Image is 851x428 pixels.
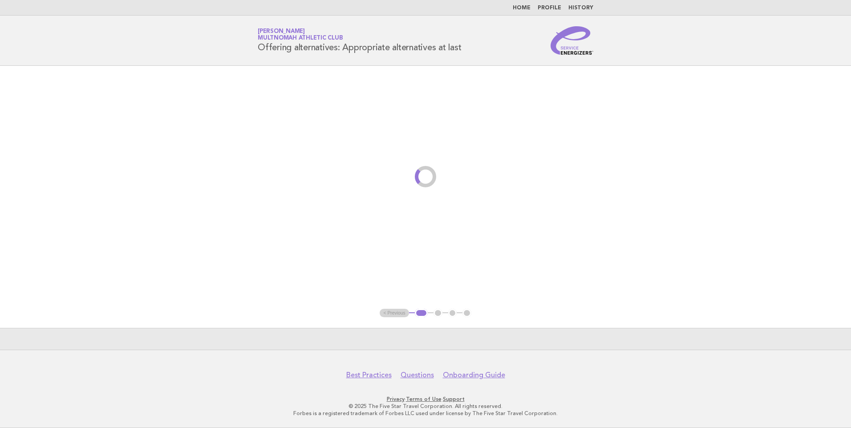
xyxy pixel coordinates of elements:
[153,403,698,410] p: © 2025 The Five Star Travel Corporation. All rights reserved.
[538,5,561,11] a: Profile
[258,28,343,41] a: [PERSON_NAME]Multnomah Athletic Club
[406,396,442,402] a: Terms of Use
[346,371,392,380] a: Best Practices
[513,5,531,11] a: Home
[443,371,505,380] a: Onboarding Guide
[568,5,593,11] a: History
[443,396,465,402] a: Support
[258,36,343,41] span: Multnomah Athletic Club
[387,396,405,402] a: Privacy
[153,410,698,417] p: Forbes is a registered trademark of Forbes LLC used under license by The Five Star Travel Corpora...
[258,29,461,52] h1: Offering alternatives: Appropriate alternatives at last
[153,396,698,403] p: · ·
[401,371,434,380] a: Questions
[551,26,593,55] img: Service Energizers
